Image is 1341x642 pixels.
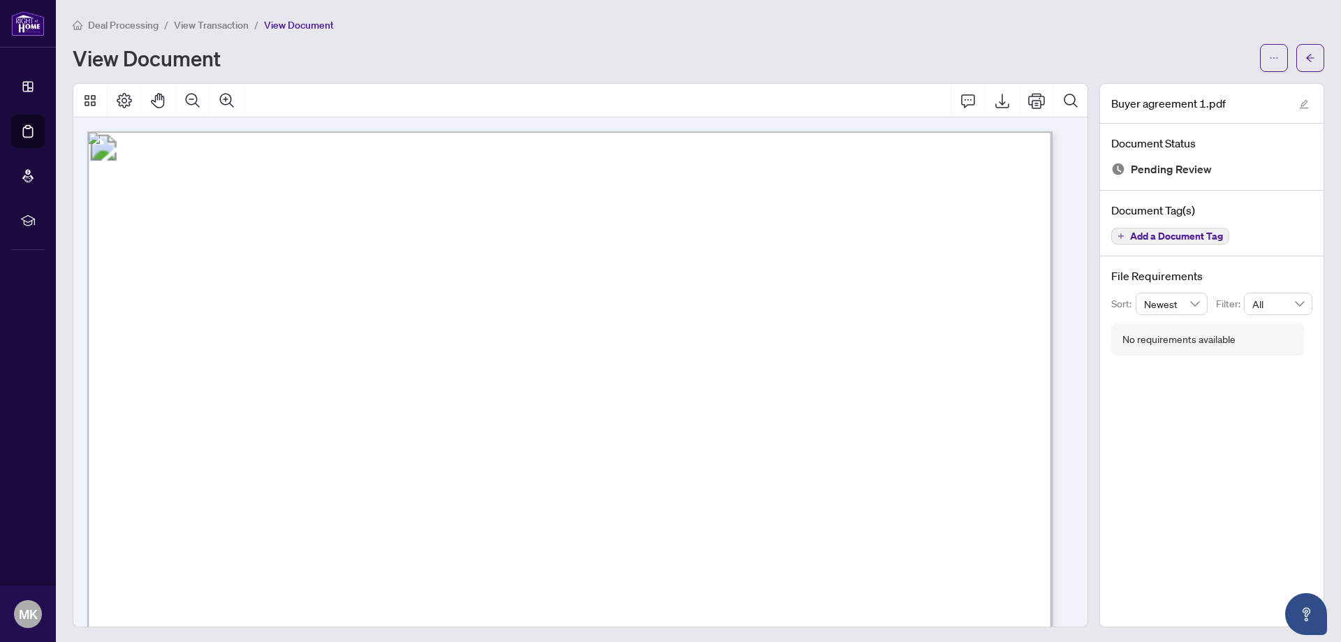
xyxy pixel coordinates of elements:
span: home [73,20,82,30]
h4: Document Status [1111,135,1312,152]
span: View Transaction [174,19,249,31]
h4: File Requirements [1111,268,1312,284]
span: All [1252,293,1304,314]
span: Add a Document Tag [1130,231,1223,241]
li: / [164,17,168,33]
p: Sort: [1111,296,1136,312]
span: Buyer agreement 1.pdf [1111,95,1226,112]
span: Newest [1144,293,1200,314]
span: arrow-left [1305,53,1315,63]
span: ellipsis [1269,53,1279,63]
img: Document Status [1111,162,1125,176]
span: Deal Processing [88,19,159,31]
button: Add a Document Tag [1111,228,1229,245]
img: logo [11,10,45,36]
li: / [254,17,258,33]
div: No requirements available [1122,332,1236,347]
h4: Document Tag(s) [1111,202,1312,219]
span: plus [1117,233,1124,240]
span: MK [19,604,38,624]
h1: View Document [73,47,221,69]
button: Open asap [1285,593,1327,635]
span: edit [1299,99,1309,109]
p: Filter: [1216,296,1244,312]
span: Pending Review [1131,160,1212,179]
span: View Document [264,19,334,31]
